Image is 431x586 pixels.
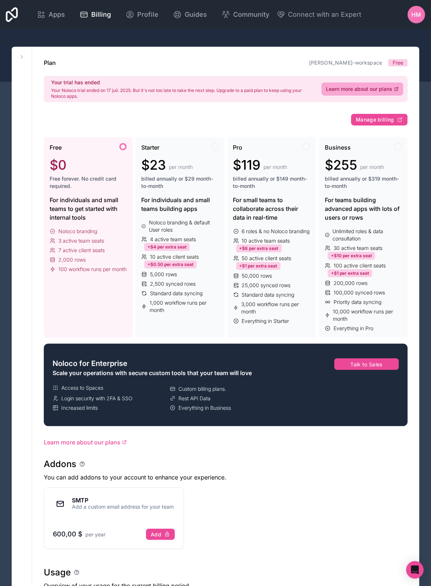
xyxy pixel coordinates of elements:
span: Priority data syncing [334,298,381,306]
span: Guides [185,9,207,20]
span: 600,00 $ [53,530,82,538]
p: You can add addons to your account to enhance your experience. [44,473,408,482]
span: 25,000 synced rows [242,282,291,289]
div: +$10 per extra seat [328,252,375,260]
span: 100,000 synced rows [334,289,385,296]
span: $119 [233,158,261,172]
span: 7 active client seats [58,247,105,254]
span: 4 active team seats [150,236,196,243]
div: +$1 per extra seat [328,269,372,277]
span: 100 workflow runs per month [58,266,127,273]
h1: Plan [44,58,56,67]
span: per month [169,163,193,171]
span: Pro [233,143,243,152]
div: +$1 per extra seat [236,262,281,270]
span: Everything in Pro [334,325,373,332]
span: 10 active team seats [242,237,290,244]
span: 1,000 workflow runs per month [150,299,218,314]
span: Business [325,143,351,152]
span: billed annually or $149 month-to-month [233,175,310,190]
span: Increased limits [61,404,98,412]
span: 3,000 workflow runs per month [241,301,310,315]
div: For individuals and small teams to get started with internal tools [50,196,127,222]
span: 100 active client seats [334,262,386,269]
div: Open Intercom Messenger [406,561,424,579]
p: Your Noloco trial ended on 17 juil. 2025. But it's not too late to take the next step. Upgrade to... [51,88,313,99]
span: $0 [50,158,66,172]
div: +$4 per extra seat [144,243,190,251]
a: Profile [120,7,164,23]
h2: Your trial has ended [51,79,313,86]
button: Connect with an Expert [277,9,362,20]
a: Learn more about our plans [44,438,408,447]
span: Noloco branding [58,228,97,235]
span: 3 active team seats [58,237,104,244]
span: Free [393,59,403,66]
a: Community [216,7,275,23]
span: 5,000 rows [150,271,177,278]
a: Guides [167,7,213,23]
span: $23 [141,158,166,172]
span: Profile [137,9,158,20]
button: Talk to Sales [334,358,399,370]
div: Add [151,531,170,538]
div: SMTP [72,497,174,503]
span: Noloco for Enterprise [53,358,127,369]
span: Standard data syncing [150,290,203,297]
span: Starter [141,143,159,152]
span: per month [264,163,288,171]
span: 30 active team seats [334,244,382,252]
span: 6 roles & no Noloco branding [242,228,310,235]
button: Add [146,529,175,540]
span: Connect with an Expert [288,9,362,20]
span: billed annually or $319 month-to-month [325,175,402,190]
span: Standard data syncing [242,291,295,298]
button: Manage billing [351,114,408,126]
div: Scale your operations with secure custom tools that your team will love [53,369,284,377]
span: 200,000 rows [334,279,367,287]
span: Login security with 2FA & SSO [61,395,132,402]
span: Learn more about our plans [326,85,392,93]
span: 2,000 rows [58,256,86,263]
span: Access to Spaces [61,384,103,392]
span: per month [360,163,384,171]
span: 2,500 synced rows [150,280,196,288]
span: Unlimited roles & data consultation [333,228,402,242]
span: Community [233,9,269,20]
span: Apps [49,9,65,20]
span: Everything in Starter [242,317,289,325]
span: Custom billing plans. [178,385,226,393]
h1: Usage [44,567,71,578]
span: Free [50,143,62,152]
span: 10 active client seats [150,253,199,261]
div: Add a custom email address for your team [72,503,174,510]
span: 50,000 rows [242,272,272,279]
span: Noloco branding & default User roles [149,219,218,234]
div: For individuals and small teams building apps [141,196,218,213]
a: Apps [31,7,71,23]
span: billed annually or $29 month-to-month [141,175,218,190]
span: $255 [325,158,357,172]
div: For small teams to collaborate across their data in real-time [233,196,310,222]
span: Billing [91,9,111,20]
a: [PERSON_NAME]-workspace [309,59,382,66]
span: 10,000 workflow runs per month [333,308,402,323]
span: Everything in Business [178,404,231,412]
div: For teams building advanced apps with lots of users or rows [325,196,402,222]
span: per year [85,531,105,537]
span: HM [412,10,422,19]
h1: Addons [44,458,76,470]
div: +$6 per extra seat [236,244,282,252]
a: Learn more about our plans [322,82,403,96]
span: Rest API Data [178,395,211,402]
a: Billing [74,7,117,23]
span: Manage billing [356,116,394,123]
span: Learn more about our plans [44,438,120,447]
div: +$0.50 per extra seat [144,261,197,269]
span: 50 active client seats [242,255,292,262]
span: Free forever. No credit card required. [50,175,127,190]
